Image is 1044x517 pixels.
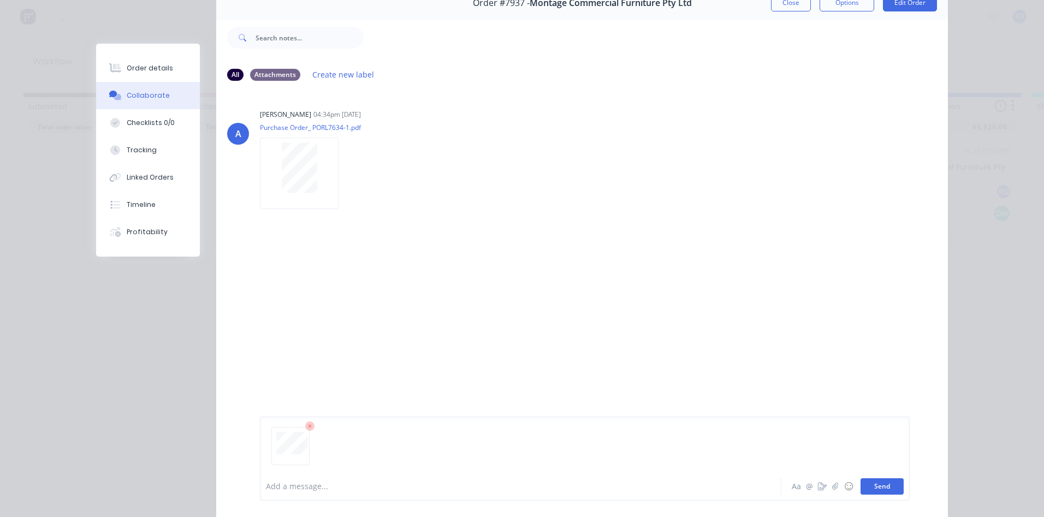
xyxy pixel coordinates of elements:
button: Profitability [96,218,200,246]
div: Checklists 0/0 [127,118,175,128]
button: Collaborate [96,82,200,109]
button: Aa [790,480,803,493]
button: Checklists 0/0 [96,109,200,136]
div: A [235,127,241,140]
button: Order details [96,55,200,82]
div: 04:34pm [DATE] [313,110,361,120]
div: All [227,69,244,81]
div: Timeline [127,200,156,210]
div: Collaborate [127,91,170,100]
p: Purchase Order_ PORL7634-1.pdf [260,123,361,132]
div: Profitability [127,227,168,237]
div: Linked Orders [127,173,174,182]
div: [PERSON_NAME] [260,110,311,120]
button: Tracking [96,136,200,164]
button: Linked Orders [96,164,200,191]
button: @ [803,480,816,493]
div: Attachments [250,69,300,81]
input: Search notes... [256,27,364,49]
button: Timeline [96,191,200,218]
div: Tracking [127,145,157,155]
button: Send [861,478,904,495]
button: ☺ [842,480,855,493]
button: Create new label [307,67,380,82]
div: Order details [127,63,173,73]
